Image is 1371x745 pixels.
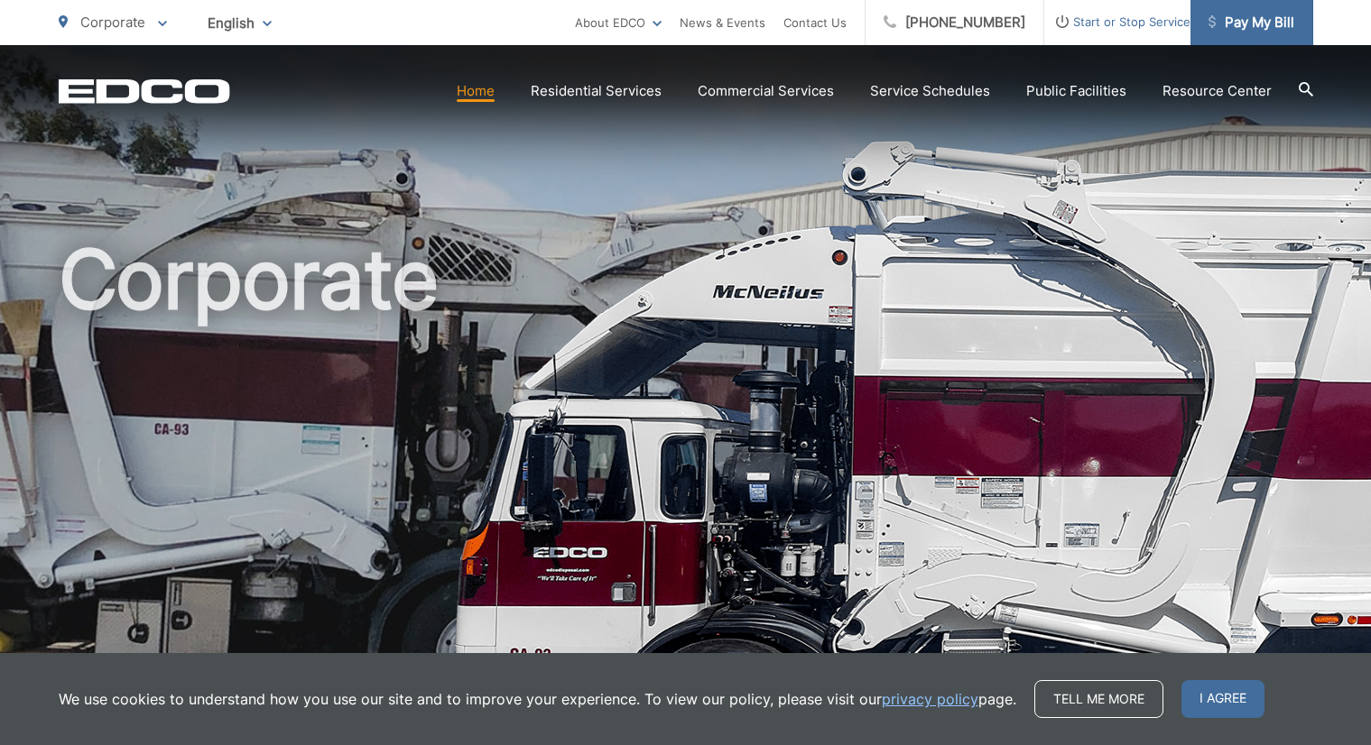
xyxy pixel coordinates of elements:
[1026,80,1126,102] a: Public Facilities
[59,78,230,104] a: EDCD logo. Return to the homepage.
[575,12,662,33] a: About EDCO
[1163,80,1272,102] a: Resource Center
[882,688,978,710] a: privacy policy
[1181,680,1264,718] span: I agree
[531,80,662,102] a: Residential Services
[80,14,145,31] span: Corporate
[457,80,495,102] a: Home
[194,7,285,39] span: English
[783,12,847,33] a: Contact Us
[1034,680,1163,718] a: Tell me more
[59,688,1016,710] p: We use cookies to understand how you use our site and to improve your experience. To view our pol...
[698,80,834,102] a: Commercial Services
[1209,12,1294,33] span: Pay My Bill
[870,80,990,102] a: Service Schedules
[680,12,765,33] a: News & Events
